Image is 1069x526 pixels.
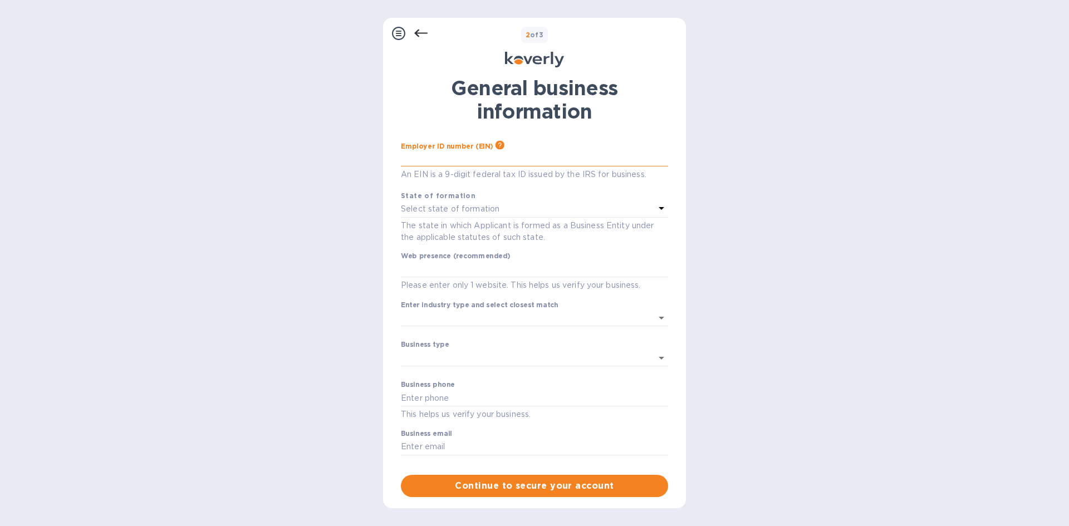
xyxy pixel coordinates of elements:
span: 2 [526,31,530,39]
input: Enter phone [401,390,668,406]
h1: General business information [401,76,668,123]
input: Enter email [401,439,668,455]
p: An EIN is a 9-digit federal tax ID issued by the IRS for business. [401,168,668,181]
label: Business email [401,431,452,437]
label: Business phone [401,382,455,389]
p: Select state of formation [401,203,499,215]
p: Please enter only 1 website. This helps us verify your business. [401,279,668,292]
p: The state in which Applicant is formed as a Business Entity under the applicable statutes of such... [401,220,668,243]
button: Open [654,310,669,326]
span: Continue to secure your account [410,479,659,493]
p: This helps us verify your business. [401,408,668,421]
button: Continue to secure your account [401,475,668,497]
b: of 3 [526,31,544,39]
div: Employer ID number (EIN) [401,141,503,149]
label: Enter industry type and select closest match [401,302,558,308]
b: State of formation [401,191,475,200]
label: Web presence (recommended) [401,253,510,259]
div: ​ [401,350,668,366]
label: Business type [401,342,449,348]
